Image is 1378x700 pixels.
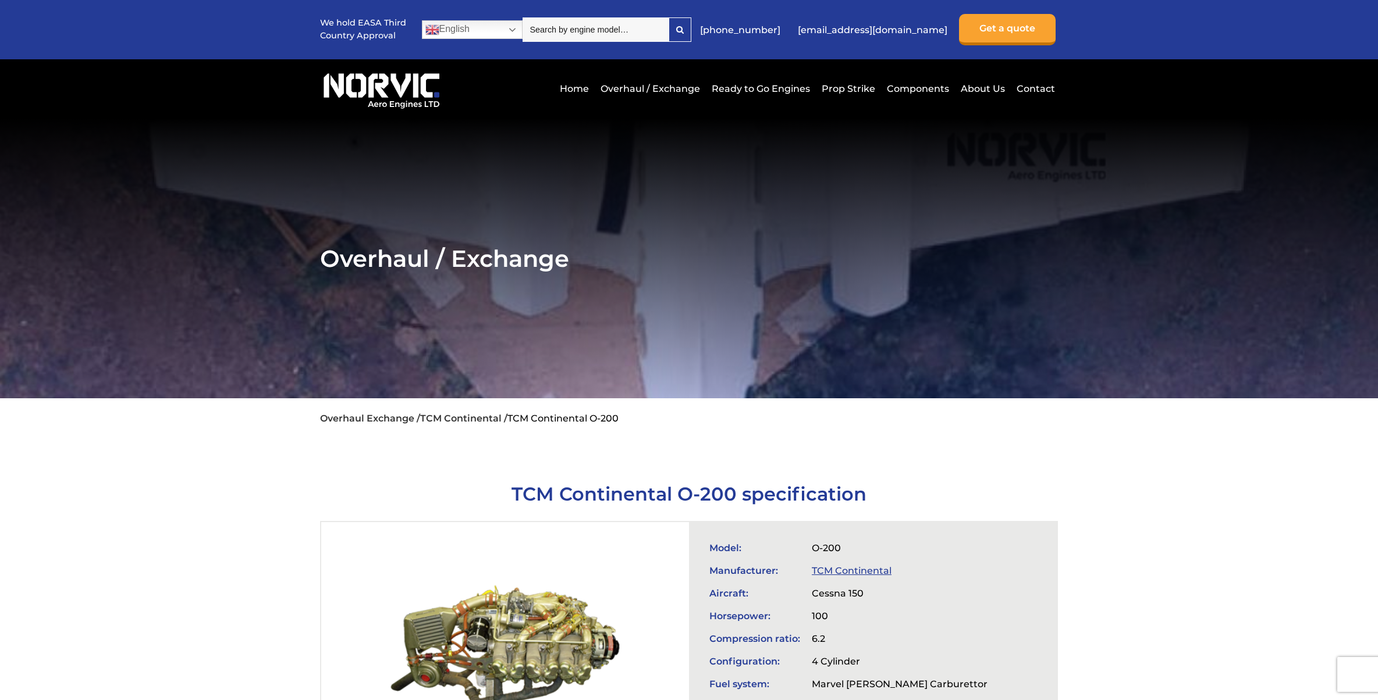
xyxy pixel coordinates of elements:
td: 100 [806,605,993,627]
td: 6.2 [806,627,993,650]
a: Contact [1014,74,1055,103]
td: Cessna 150 [806,582,993,605]
h1: TCM Continental O-200 specification [320,483,1059,505]
img: Norvic Aero Engines logo [320,68,443,109]
a: [PHONE_NUMBER] [694,16,786,44]
a: Prop Strike [819,74,878,103]
td: O-200 [806,537,993,559]
a: About Us [958,74,1008,103]
td: Compression ratio: [704,627,806,650]
td: Manufacturer: [704,559,806,582]
a: English [422,20,523,39]
a: Overhaul Exchange / [320,413,420,424]
li: TCM Continental O-200 [507,413,619,424]
a: Home [557,74,592,103]
a: TCM Continental / [420,413,507,424]
td: Marvel [PERSON_NAME] Carburettor [806,673,993,695]
td: Configuration: [704,650,806,673]
a: Overhaul / Exchange [598,74,703,103]
td: Model: [704,537,806,559]
a: TCM Continental [812,565,892,576]
p: We hold EASA Third Country Approval [320,17,407,42]
td: Fuel system: [704,673,806,695]
a: Components [884,74,952,103]
a: Ready to Go Engines [709,74,813,103]
td: Aircraft: [704,582,806,605]
td: 4 Cylinder [806,650,993,673]
a: [EMAIL_ADDRESS][DOMAIN_NAME] [792,16,953,44]
h2: Overhaul / Exchange [320,244,1059,273]
a: Get a quote [959,14,1056,45]
input: Search by engine model… [523,17,669,42]
td: Horsepower: [704,605,806,627]
img: en [425,23,439,37]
